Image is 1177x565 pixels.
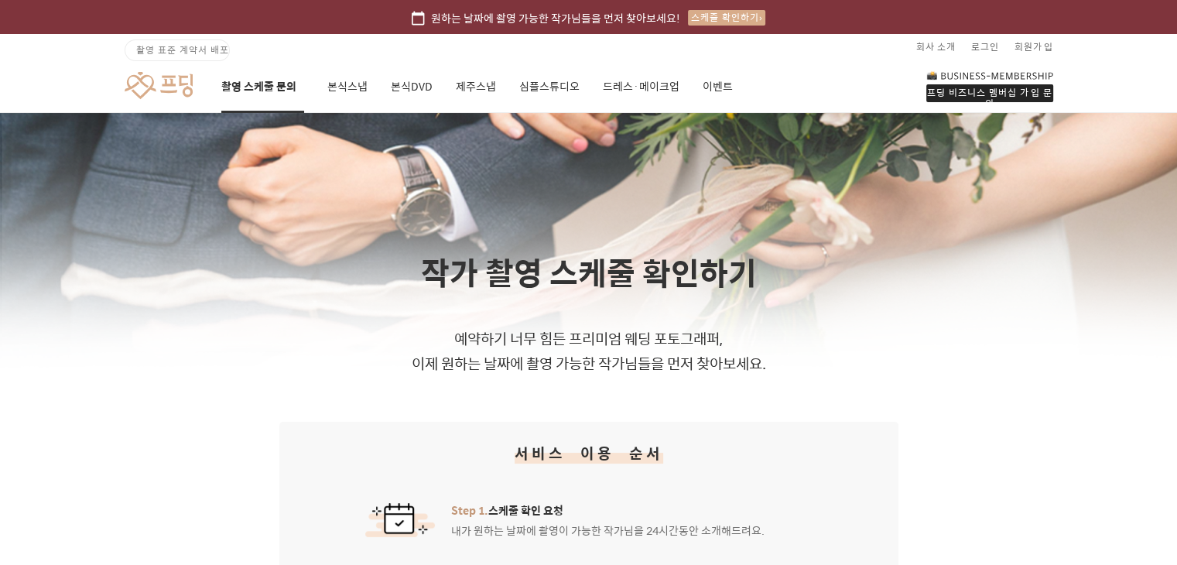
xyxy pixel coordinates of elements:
span: Step 1. [451,502,488,519]
a: 드레스·메이크업 [603,60,679,113]
span: 대화 [142,456,160,468]
a: 대화 [102,432,200,471]
a: 회사 소개 [916,34,956,59]
span: 설정 [239,455,258,467]
a: 회원가입 [1014,34,1053,59]
a: 촬영 표준 계약서 배포 [125,39,230,61]
a: 로그인 [971,34,999,59]
a: 설정 [200,432,297,471]
a: 제주스냅 [456,60,496,113]
a: 프딩 비즈니스 멤버십 가입 문의 [926,70,1053,102]
span: 원하는 날짜에 촬영 가능한 작가님들을 먼저 찾아보세요! [431,9,680,26]
a: 이벤트 [703,60,733,113]
div: 프딩 비즈니스 멤버십 가입 문의 [926,84,1053,102]
a: 촬영 스케줄 문의 [221,60,304,113]
div: 스케줄 확인하기 [688,10,765,26]
a: 홈 [5,432,102,471]
a: 심플스튜디오 [519,60,580,113]
span: 홈 [49,455,58,467]
span: 촬영 표준 계약서 배포 [136,43,229,56]
span: 스케줄 확인 요청 [451,502,765,518]
a: 본식스냅 [327,60,368,113]
img: 서비스 아이콘 이미지 [365,503,435,537]
a: 본식DVD [391,60,433,113]
h2: 서비스 이용 순서 [515,442,663,464]
div: 내가 원하는 날짜에 촬영이 가능한 작가님을 24시간동안 소개해드려요. [451,502,765,538]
